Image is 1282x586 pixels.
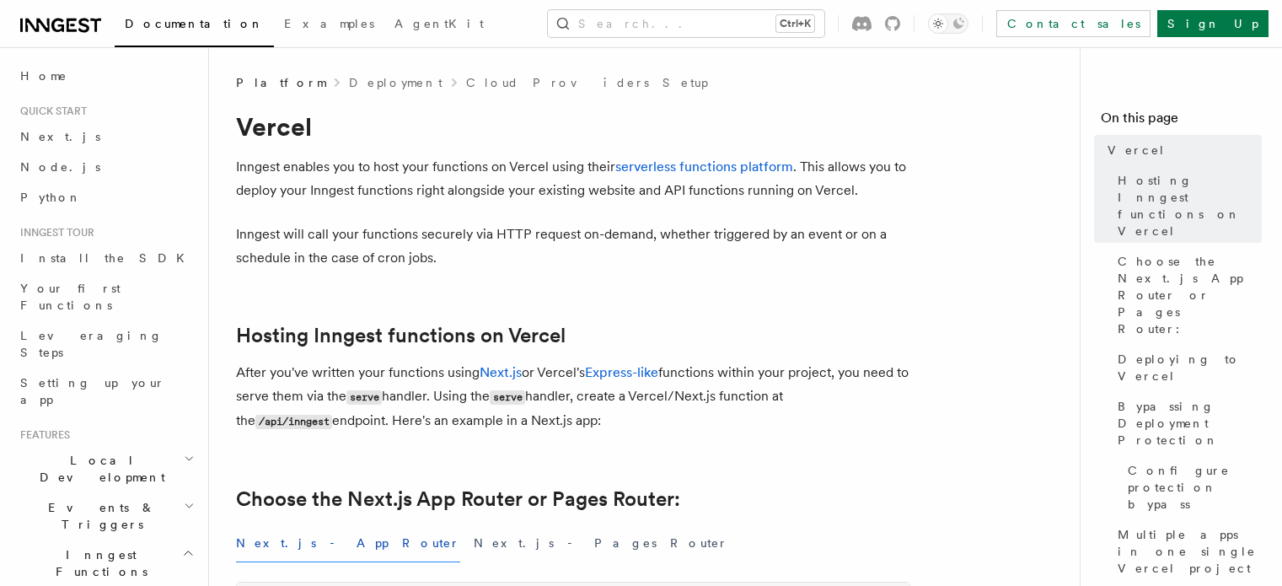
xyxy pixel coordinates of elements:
a: serverless functions platform [615,159,793,175]
a: Your first Functions [13,273,198,320]
span: Platform [236,74,325,91]
span: Documentation [125,17,264,30]
a: Next.js [13,121,198,152]
span: Bypassing Deployment Protection [1118,398,1262,449]
a: Leveraging Steps [13,320,198,368]
span: Python [20,191,82,204]
span: Quick start [13,105,87,118]
button: Events & Triggers [13,492,198,540]
button: Search...Ctrl+K [548,10,824,37]
a: AgentKit [384,5,494,46]
span: Features [13,428,70,442]
a: Examples [274,5,384,46]
button: Next.js - Pages Router [474,524,728,562]
span: Events & Triggers [13,499,184,533]
button: Next.js - App Router [236,524,460,562]
a: Deploying to Vercel [1111,344,1262,391]
a: Next.js [480,364,522,380]
span: Inngest tour [13,226,94,239]
code: serve [346,390,382,405]
button: Toggle dark mode [928,13,968,34]
p: After you've written your functions using or Vercel's functions within your project, you need to ... [236,361,910,433]
span: Setting up your app [20,376,165,406]
span: Your first Functions [20,282,121,312]
span: Install the SDK [20,251,195,265]
span: Choose the Next.js App Router or Pages Router: [1118,253,1262,337]
a: Deployment [349,74,443,91]
code: /api/inngest [255,415,332,429]
span: Vercel [1108,142,1166,159]
a: Cloud Providers Setup [466,74,708,91]
span: Local Development [13,452,184,486]
a: Configure protection bypass [1121,455,1262,519]
code: serve [490,390,525,405]
button: Local Development [13,445,198,492]
a: Home [13,61,198,91]
a: Python [13,182,198,212]
a: Install the SDK [13,243,198,273]
span: Multiple apps in one single Vercel project [1118,526,1262,577]
a: Vercel [1101,135,1262,165]
a: Hosting Inngest functions on Vercel [236,324,566,347]
a: Contact sales [996,10,1151,37]
span: Home [20,67,67,84]
p: Inngest will call your functions securely via HTTP request on-demand, whether triggered by an eve... [236,223,910,270]
a: Hosting Inngest functions on Vercel [1111,165,1262,246]
span: AgentKit [394,17,484,30]
a: Express-like [585,364,658,380]
span: Deploying to Vercel [1118,351,1262,384]
p: Inngest enables you to host your functions on Vercel using their . This allows you to deploy your... [236,155,910,202]
span: Node.js [20,160,100,174]
kbd: Ctrl+K [776,15,814,32]
a: Setting up your app [13,368,198,415]
span: Next.js [20,130,100,143]
a: Bypassing Deployment Protection [1111,391,1262,455]
a: Choose the Next.js App Router or Pages Router: [236,487,680,511]
a: Multiple apps in one single Vercel project [1111,519,1262,583]
span: Inngest Functions [13,546,182,580]
span: Examples [284,17,374,30]
h1: Vercel [236,111,910,142]
h4: On this page [1101,108,1262,135]
a: Sign Up [1157,10,1269,37]
a: Node.js [13,152,198,182]
span: Configure protection bypass [1128,462,1262,513]
a: Choose the Next.js App Router or Pages Router: [1111,246,1262,344]
span: Hosting Inngest functions on Vercel [1118,172,1262,239]
span: Leveraging Steps [20,329,163,359]
a: Documentation [115,5,274,47]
